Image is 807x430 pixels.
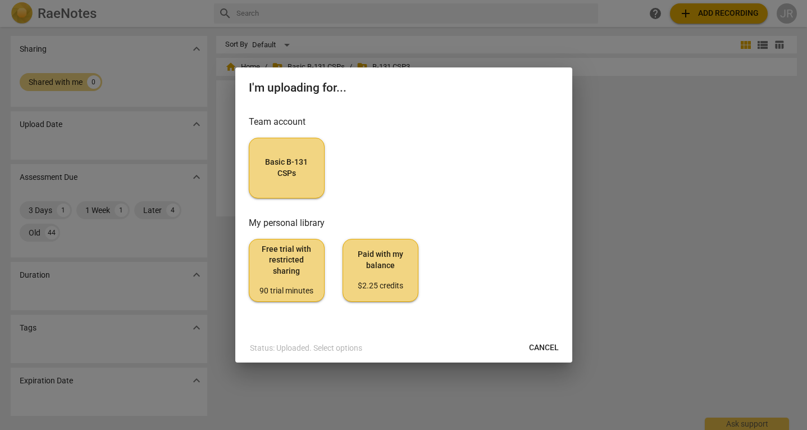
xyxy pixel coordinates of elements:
[249,239,325,302] button: Free trial with restricted sharing90 trial minutes
[352,280,409,292] div: $2.25 credits
[352,249,409,291] span: Paid with my balance
[249,81,559,95] h2: I'm uploading for...
[249,138,325,198] button: Basic B-131 CSPs
[249,115,559,129] h3: Team account
[529,342,559,354] span: Cancel
[250,342,362,354] p: Status: Uploaded. Select options
[520,338,568,358] button: Cancel
[343,239,418,302] button: Paid with my balance$2.25 credits
[249,216,559,230] h3: My personal library
[258,244,315,297] span: Free trial with restricted sharing
[258,286,315,297] div: 90 trial minutes
[258,157,315,179] span: Basic B-131 CSPs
